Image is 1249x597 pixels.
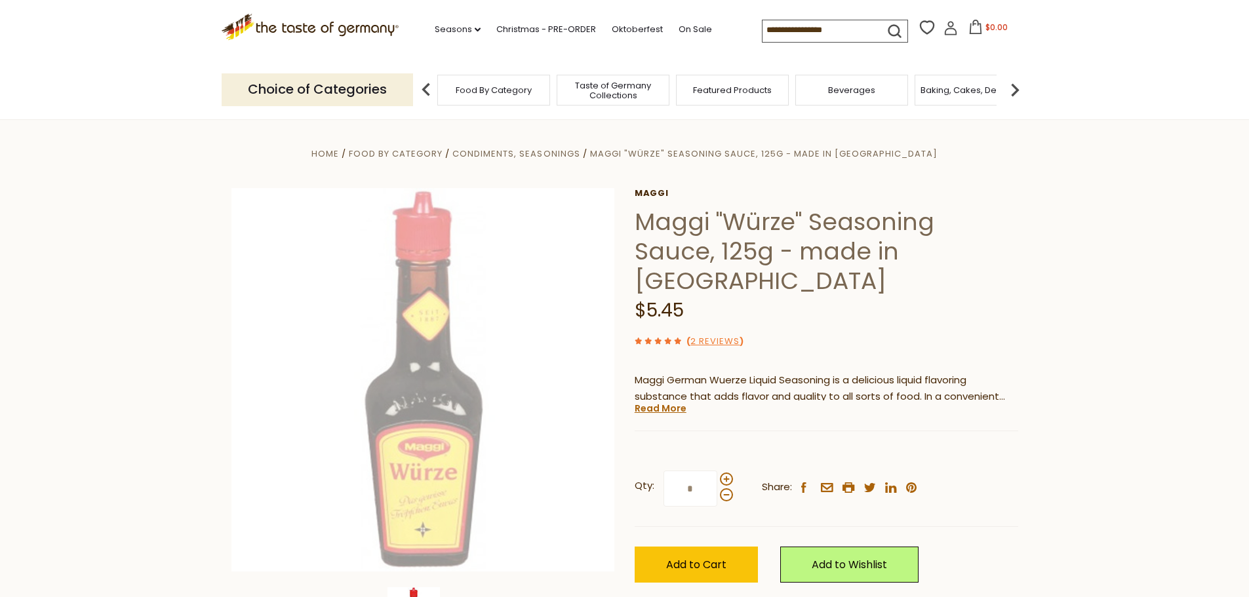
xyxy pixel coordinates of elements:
a: Beverages [828,85,875,95]
span: $5.45 [635,298,684,323]
a: Oktoberfest [612,22,663,37]
a: On Sale [679,22,712,37]
span: $0.00 [985,22,1008,33]
span: Add to Cart [666,557,726,572]
p: Maggi German Wuerze Liquid Seasoning is a delicious liquid flavoring substance that adds flavor a... [635,372,1018,405]
a: Maggi [635,188,1018,199]
button: $0.00 [961,20,1016,39]
span: Share: [762,479,792,495]
a: Christmas - PRE-ORDER [496,22,596,37]
p: Choice of Categories [222,73,413,106]
a: Food By Category [349,147,443,160]
a: Add to Wishlist [780,547,919,583]
h1: Maggi "Würze" Seasoning Sauce, 125g - made in [GEOGRAPHIC_DATA] [635,207,1018,296]
a: Featured Products [693,85,772,95]
a: Baking, Cakes, Desserts [921,85,1022,95]
a: 2 Reviews [690,335,740,349]
button: Add to Cart [635,547,758,583]
a: Maggi "Würze" Seasoning Sauce, 125g - made in [GEOGRAPHIC_DATA] [590,147,938,160]
a: Condiments, Seasonings [452,147,580,160]
img: Maggi Wuerze Liquid Seasoning (imported from Germany) [231,188,615,571]
a: Taste of Germany Collections [561,81,665,100]
a: Seasons [435,22,481,37]
a: Home [311,147,339,160]
strong: Qty: [635,478,654,494]
img: next arrow [1002,77,1028,103]
img: previous arrow [413,77,439,103]
span: ( ) [686,335,743,347]
a: Food By Category [456,85,532,95]
input: Qty: [664,471,717,507]
a: Read More [635,402,686,415]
